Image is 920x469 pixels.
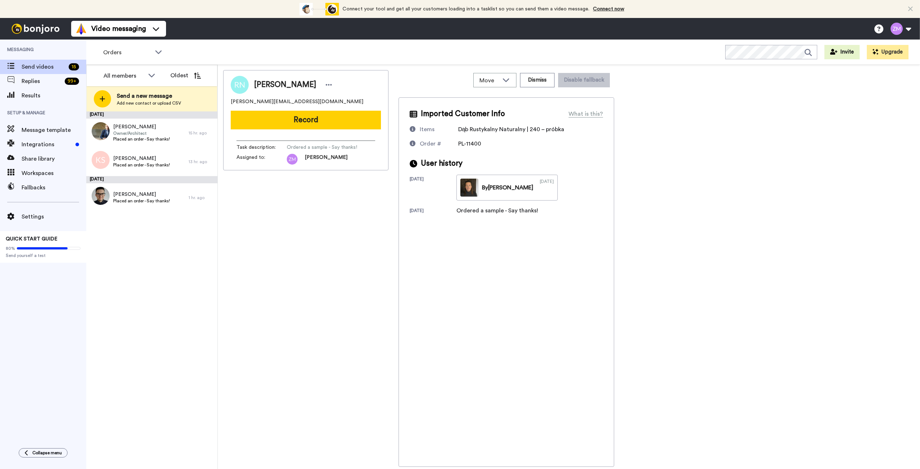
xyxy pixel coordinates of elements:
button: Dismiss [520,73,555,87]
span: Send yourself a test [6,253,80,258]
img: 1ad16d12-48b4-4211-8d70-a946586d3e9e-thumb.jpg [460,179,478,197]
span: 80% [6,245,15,251]
img: Image of Roksana Napieralska [231,76,249,94]
div: What is this? [569,110,603,118]
div: [DATE] [410,176,456,201]
span: Orders [103,48,151,57]
img: bj-logo-header-white.svg [9,24,63,34]
div: [DATE] [410,208,456,215]
button: Collapse menu [19,448,68,457]
span: Settings [22,212,86,221]
button: Oldest [165,68,206,83]
span: Fallbacks [22,183,86,192]
img: ks.png [92,151,110,169]
button: Upgrade [867,45,908,59]
div: [DATE] [86,111,217,119]
span: Dąb Rustykalny Naturalny | 240 – próbka [458,127,565,132]
div: [DATE] [86,176,217,183]
span: Assigned to: [236,154,287,165]
span: [PERSON_NAME] [113,155,170,162]
div: Order # [420,139,441,148]
div: 99 + [65,78,79,85]
span: Video messaging [91,24,146,34]
span: Integrations [22,140,73,149]
span: Placed an order - Say thanks! [113,162,170,168]
span: Share library [22,155,86,163]
span: Send a new message [117,92,181,100]
span: [PERSON_NAME][EMAIL_ADDRESS][DOMAIN_NAME] [231,98,363,105]
span: Owner/Architect [113,130,170,136]
span: Ordered a sample - Say thanks! [287,144,357,151]
span: Workspaces [22,169,86,178]
a: Connect now [593,6,624,12]
a: By[PERSON_NAME][DATE] [456,175,558,201]
span: Placed an order - Say thanks! [113,136,170,142]
img: 81a0a165-41b8-43c5-a9a6-67037e939ed9.jpg [92,122,110,140]
img: vm-color.svg [75,23,87,35]
div: 13 hr. ago [189,159,214,165]
span: [PERSON_NAME] [113,123,170,130]
span: Move [479,76,499,85]
button: Record [231,111,381,129]
div: 15 hr. ago [189,130,214,136]
span: [PERSON_NAME] [113,191,170,198]
div: Items [420,125,434,134]
span: Message template [22,126,86,134]
span: [PERSON_NAME] [305,154,348,165]
div: Ordered a sample - Say thanks! [456,206,538,215]
div: By [PERSON_NAME] [482,183,533,192]
div: 1 hr. ago [189,195,214,201]
span: Send videos [22,63,66,71]
span: Placed an order - Say thanks! [113,198,170,204]
span: QUICK START GUIDE [6,236,57,242]
span: [PERSON_NAME] [254,79,316,90]
span: Task description : [236,144,287,151]
div: animation [299,3,339,15]
span: Connect your tool and get all your customers loading into a tasklist so you can send them a video... [342,6,589,12]
div: All members [103,72,144,80]
span: Imported Customer Info [421,109,505,119]
span: Add new contact or upload CSV [117,100,181,106]
span: User history [421,158,463,169]
button: Disable fallback [558,73,610,87]
img: zm.png [287,154,298,165]
img: 786a6901-eb24-4acf-a465-0585d3bcae30.jpg [92,187,110,205]
span: PL-11400 [458,141,481,147]
span: Collapse menu [32,450,62,456]
div: [DATE] [540,179,554,197]
button: Invite [824,45,860,59]
div: 15 [69,63,79,70]
span: Replies [22,77,62,86]
span: Results [22,91,86,100]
